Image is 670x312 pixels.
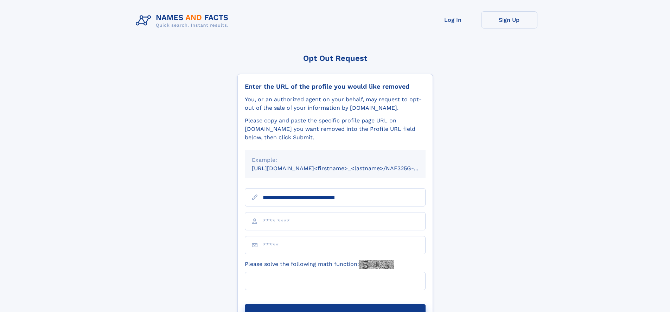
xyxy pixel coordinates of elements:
div: Please copy and paste the specific profile page URL on [DOMAIN_NAME] you want removed into the Pr... [245,116,426,142]
div: Opt Out Request [237,54,433,63]
div: You, or an authorized agent on your behalf, may request to opt-out of the sale of your informatio... [245,95,426,112]
a: Sign Up [481,11,537,28]
div: Enter the URL of the profile you would like removed [245,83,426,90]
div: Example: [252,156,419,164]
label: Please solve the following math function: [245,260,394,269]
a: Log In [425,11,481,28]
img: Logo Names and Facts [133,11,234,30]
small: [URL][DOMAIN_NAME]<firstname>_<lastname>/NAF325G-xxxxxxxx [252,165,439,172]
